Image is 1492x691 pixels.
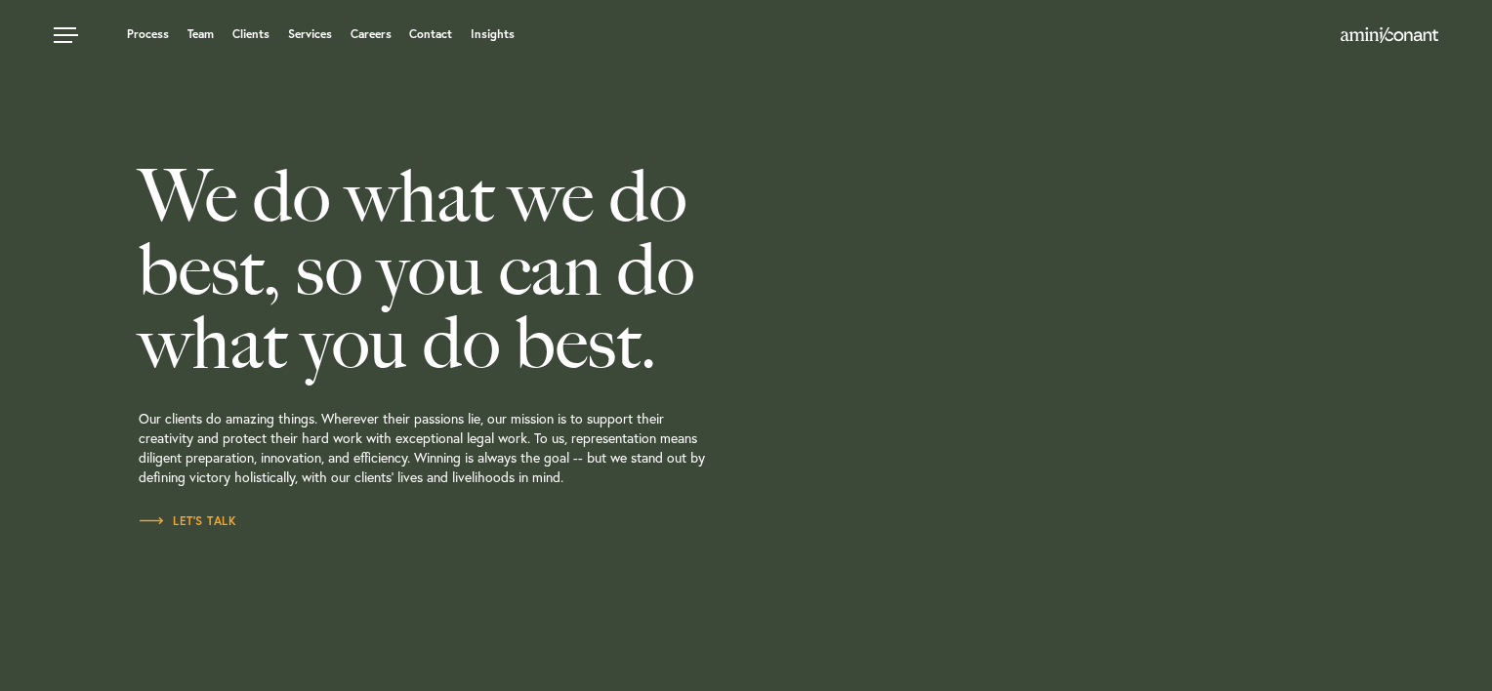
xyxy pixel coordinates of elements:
[127,28,169,40] a: Process
[139,515,236,527] span: Let’s Talk
[232,28,269,40] a: Clients
[139,380,855,511] p: Our clients do amazing things. Wherever their passions lie, our mission is to support their creat...
[139,511,236,531] a: Let’s Talk
[351,28,392,40] a: Careers
[1341,27,1438,43] img: Amini & Conant
[139,160,855,380] h2: We do what we do best, so you can do what you do best.
[471,28,515,40] a: Insights
[288,28,332,40] a: Services
[187,28,214,40] a: Team
[409,28,452,40] a: Contact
